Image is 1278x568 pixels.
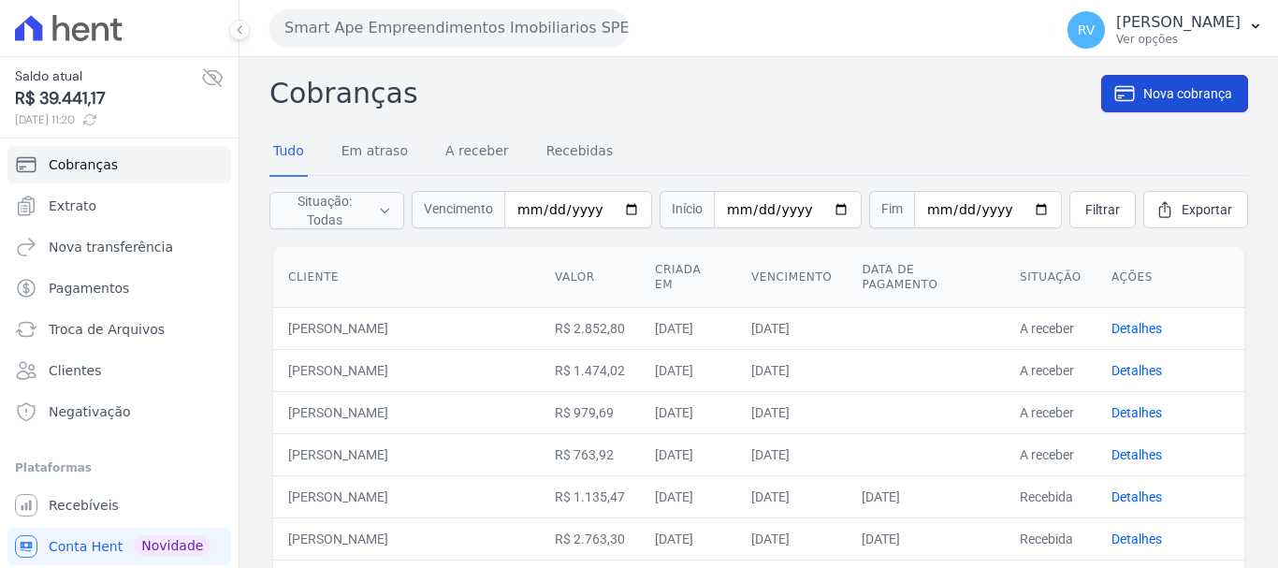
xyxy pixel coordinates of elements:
span: Fim [869,191,914,228]
a: Negativação [7,393,231,430]
span: R$ 39.441,17 [15,86,201,111]
span: Nova cobrança [1143,84,1232,103]
a: Filtrar [1069,191,1136,228]
a: Nova cobrança [1101,75,1248,112]
a: Recebíveis [7,487,231,524]
td: [PERSON_NAME] [273,433,540,475]
span: Troca de Arquivos [49,320,165,339]
a: Detalhes [1111,489,1162,504]
span: Recebíveis [49,496,119,515]
span: Vencimento [412,191,504,228]
th: Ações [1096,247,1244,308]
span: Extrato [49,197,96,215]
a: Detalhes [1111,363,1162,378]
td: [DATE] [847,475,1005,517]
td: Recebida [1005,517,1096,560]
span: Filtrar [1085,200,1120,219]
td: [PERSON_NAME] [273,307,540,349]
td: [DATE] [736,475,847,517]
a: Extrato [7,187,231,225]
th: Data de pagamento [847,247,1005,308]
a: Clientes [7,352,231,389]
td: [DATE] [736,391,847,433]
span: Exportar [1182,200,1232,219]
a: Cobranças [7,146,231,183]
td: [DATE] [736,433,847,475]
td: R$ 763,92 [540,433,640,475]
span: Cobranças [49,155,118,174]
a: Conta Hent Novidade [7,528,231,565]
td: A receber [1005,307,1096,349]
td: [DATE] [736,307,847,349]
td: R$ 2.763,30 [540,517,640,560]
span: Pagamentos [49,279,129,298]
td: R$ 2.852,80 [540,307,640,349]
span: Conta Hent [49,537,123,556]
button: Situação: Todas [269,192,404,229]
td: A receber [1005,433,1096,475]
td: [DATE] [640,433,736,475]
td: R$ 979,69 [540,391,640,433]
td: [DATE] [640,349,736,391]
a: Troca de Arquivos [7,311,231,348]
td: [PERSON_NAME] [273,391,540,433]
h2: Cobranças [269,72,1101,114]
a: A receber [442,128,513,177]
div: Plataformas [15,457,224,479]
a: Detalhes [1111,447,1162,462]
span: Novidade [134,535,211,556]
th: Criada em [640,247,736,308]
span: [DATE] 11:20 [15,111,201,128]
td: [DATE] [640,391,736,433]
span: Início [660,191,714,228]
a: Em atraso [338,128,412,177]
td: R$ 1.474,02 [540,349,640,391]
span: Saldo atual [15,66,201,86]
td: [DATE] [847,517,1005,560]
a: Pagamentos [7,269,231,307]
a: Recebidas [543,128,617,177]
span: RV [1078,23,1096,36]
th: Valor [540,247,640,308]
th: Vencimento [736,247,847,308]
td: A receber [1005,391,1096,433]
span: Negativação [49,402,131,421]
td: [DATE] [736,349,847,391]
th: Cliente [273,247,540,308]
td: [PERSON_NAME] [273,349,540,391]
a: Detalhes [1111,321,1162,336]
td: A receber [1005,349,1096,391]
span: Nova transferência [49,238,173,256]
td: Recebida [1005,475,1096,517]
span: Situação: Todas [282,192,367,229]
td: [DATE] [640,307,736,349]
td: [DATE] [640,475,736,517]
button: Smart Ape Empreendimentos Imobiliarios SPE LTDA [269,9,629,47]
p: Ver opções [1116,32,1241,47]
td: [DATE] [640,517,736,560]
td: R$ 1.135,47 [540,475,640,517]
td: [PERSON_NAME] [273,475,540,517]
td: [DATE] [736,517,847,560]
a: Tudo [269,128,308,177]
a: Nova transferência [7,228,231,266]
span: Clientes [49,361,101,380]
th: Situação [1005,247,1096,308]
a: Exportar [1143,191,1248,228]
a: Detalhes [1111,532,1162,546]
p: [PERSON_NAME] [1116,13,1241,32]
button: RV [PERSON_NAME] Ver opções [1053,4,1278,56]
a: Detalhes [1111,405,1162,420]
td: [PERSON_NAME] [273,517,540,560]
